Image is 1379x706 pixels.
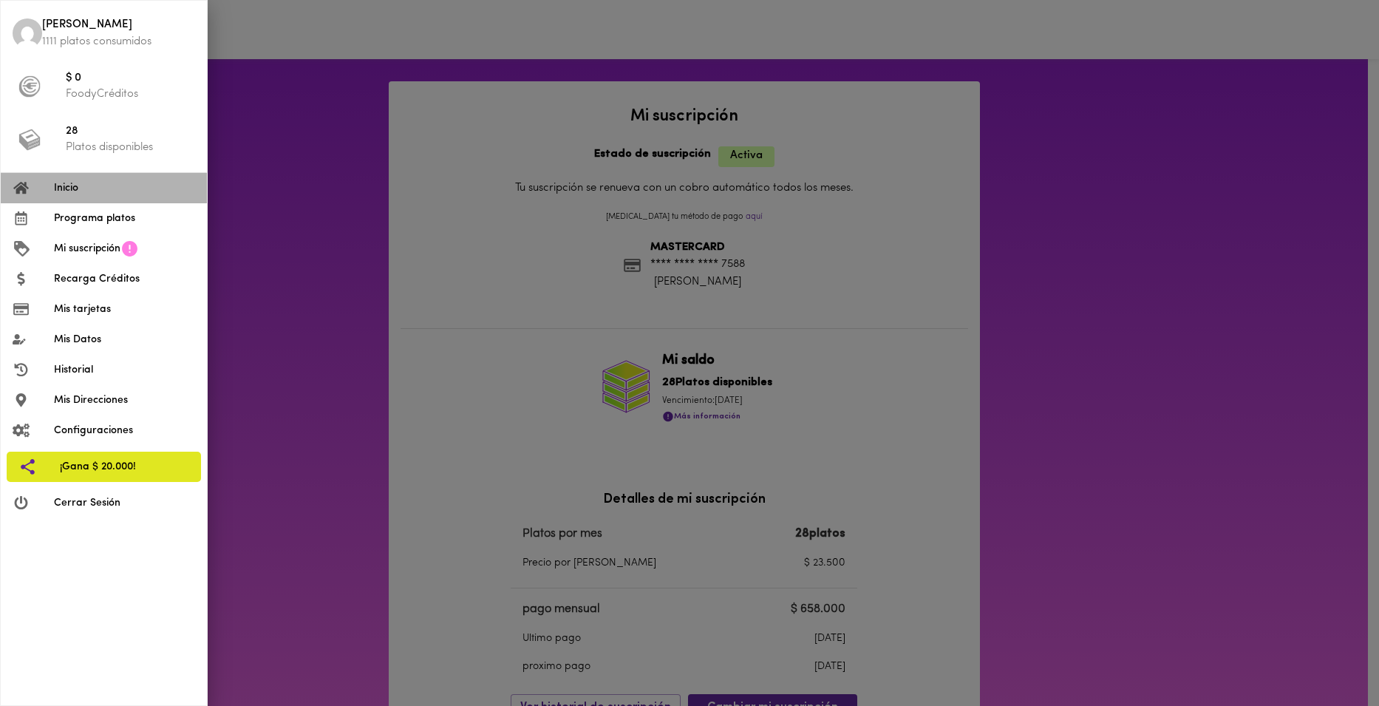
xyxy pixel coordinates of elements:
p: Platos disponibles [66,140,195,155]
img: platos_menu.png [18,129,41,151]
span: Mis tarjetas [54,302,195,317]
span: $ 0 [66,70,195,87]
span: Mis Direcciones [54,393,195,408]
span: Recarga Créditos [54,271,195,287]
span: [PERSON_NAME] [42,17,195,34]
span: Historial [54,362,195,378]
p: 1111 platos consumidos [42,34,195,50]
p: FoodyCréditos [66,86,195,102]
iframe: Messagebird Livechat Widget [1293,620,1364,691]
span: Mis Datos [54,332,195,347]
span: Inicio [54,180,195,196]
img: foody-creditos-black.png [18,75,41,98]
span: Mi suscripción [54,241,120,257]
span: ¡Gana $ 20.000! [60,459,189,475]
span: Programa platos [54,211,195,226]
span: Cerrar Sesión [54,495,195,511]
span: 28 [66,123,195,140]
span: Configuraciones [54,423,195,438]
